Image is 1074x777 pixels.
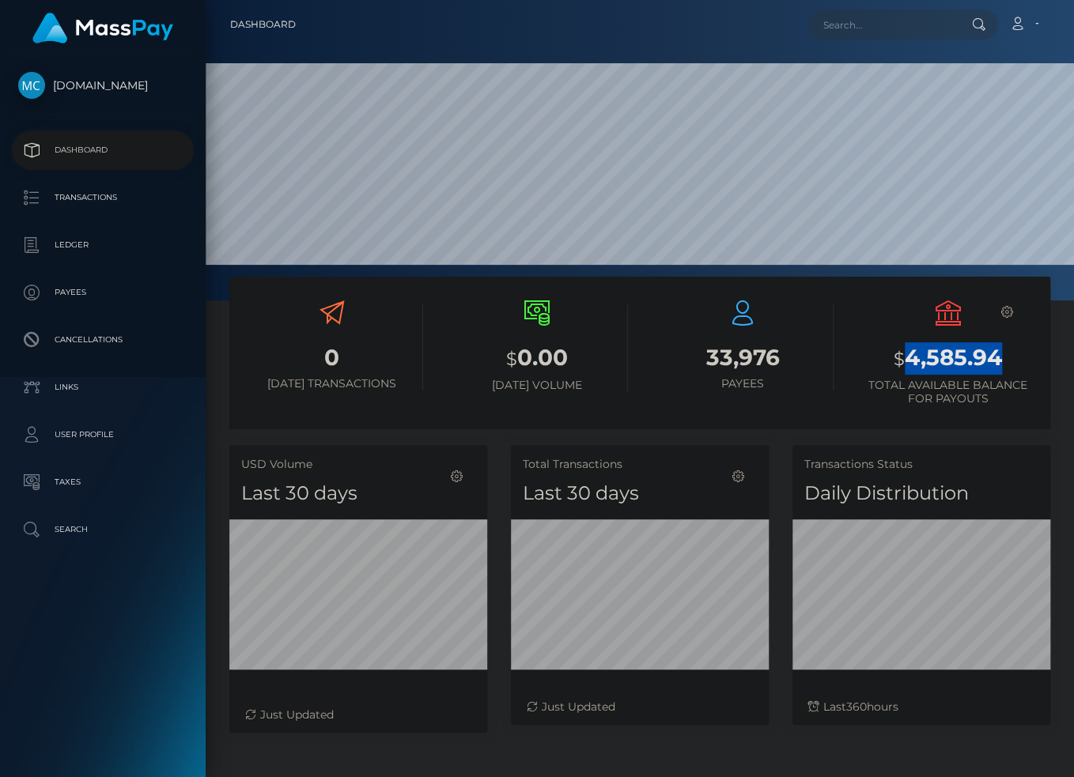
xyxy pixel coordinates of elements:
[18,233,187,257] p: Ledger
[804,457,1038,473] h5: Transactions Status
[808,9,957,40] input: Search...
[12,368,194,407] a: Links
[652,342,834,373] h3: 33,976
[18,470,187,494] p: Taxes
[523,480,757,507] h4: Last 30 days
[523,457,757,473] h5: Total Transactions
[18,375,187,399] p: Links
[808,699,1034,715] div: Last hours
[12,510,194,549] a: Search
[18,186,187,209] p: Transactions
[18,138,187,162] p: Dashboard
[32,13,173,43] img: MassPay Logo
[447,342,629,375] h3: 0.00
[241,377,423,390] h6: [DATE] Transactions
[12,273,194,312] a: Payees
[12,130,194,170] a: Dashboard
[12,462,194,502] a: Taxes
[18,328,187,352] p: Cancellations
[18,72,45,99] img: McLuck.com
[18,423,187,447] p: User Profile
[12,78,194,92] span: [DOMAIN_NAME]
[241,480,475,507] h4: Last 30 days
[241,342,423,373] h3: 0
[652,377,834,390] h6: Payees
[12,415,194,455] a: User Profile
[18,518,187,541] p: Search
[447,379,629,392] h6: [DATE] Volume
[241,457,475,473] h5: USD Volume
[894,348,905,370] small: $
[12,225,194,265] a: Ledger
[804,480,1038,507] h4: Daily Distribution
[245,707,471,723] div: Just Updated
[506,348,517,370] small: $
[230,8,296,41] a: Dashboard
[857,342,1039,375] h3: 4,585.94
[857,379,1039,405] h6: Total Available Balance for Payouts
[12,178,194,217] a: Transactions
[18,281,187,304] p: Payees
[527,699,753,715] div: Just Updated
[846,700,867,714] span: 360
[12,320,194,360] a: Cancellations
